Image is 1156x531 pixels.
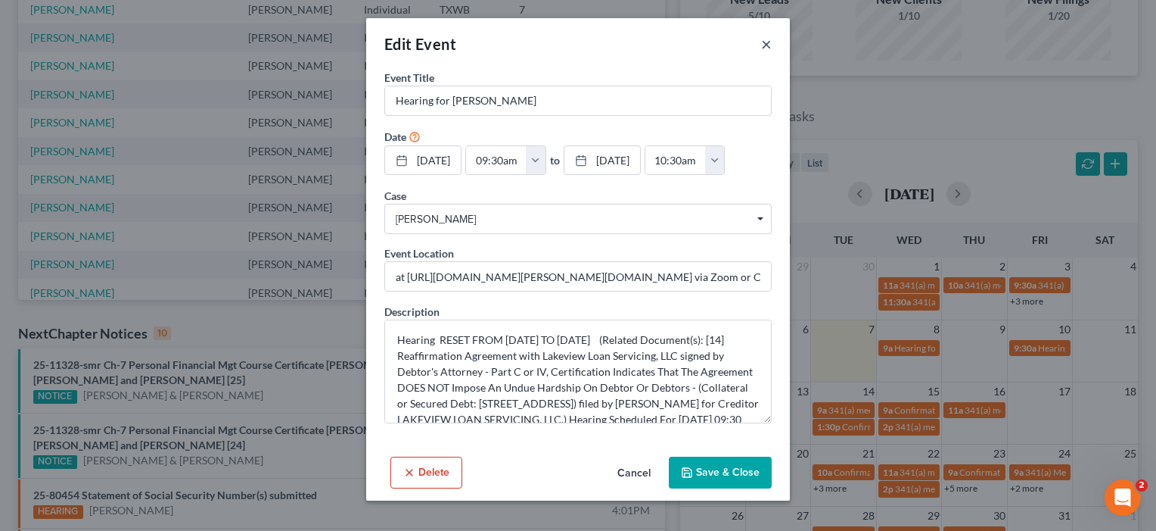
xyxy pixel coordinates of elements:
span: [PERSON_NAME] [396,211,760,227]
label: Case [384,188,406,204]
button: Save & Close [669,457,772,489]
label: Event Location [384,245,454,261]
span: Select box activate [384,204,772,234]
iframe: Intercom live chat [1105,479,1141,516]
input: Enter location... [385,262,771,291]
button: × [761,35,772,53]
input: -- : -- [645,146,706,175]
span: 2 [1136,479,1148,492]
label: Date [384,129,406,145]
a: [DATE] [564,146,640,175]
button: Cancel [605,458,663,489]
input: Enter event name... [385,86,771,115]
span: Edit Event [384,35,456,53]
a: [DATE] [385,146,461,175]
span: Event Title [384,71,434,84]
label: to [550,152,560,168]
label: Description [384,304,440,320]
input: -- : -- [466,146,527,175]
button: Delete [390,457,462,489]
